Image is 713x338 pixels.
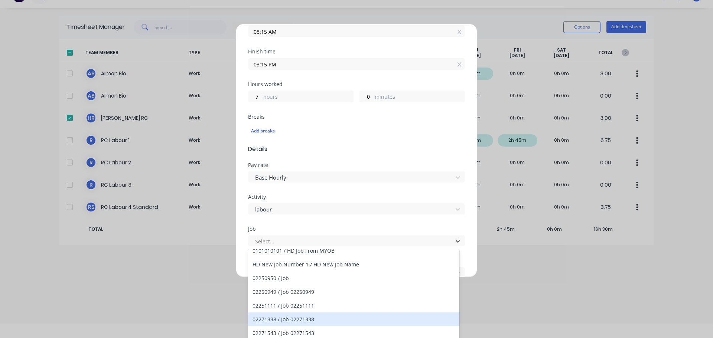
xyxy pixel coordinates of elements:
div: Finish time [248,49,465,54]
div: 02250949 / Job 02250949 [248,285,459,299]
label: minutes [375,93,465,102]
div: Activity [248,194,465,200]
div: 02251111 / Job 02251111 [248,299,459,312]
label: hours [263,93,353,102]
div: Hours worked [248,82,465,87]
span: Details [248,145,465,154]
input: 0 [360,91,373,102]
div: HD New Job Number 1 / HD New Job Name [248,257,459,271]
div: Pay rate [248,163,465,168]
input: 0 [248,91,261,102]
div: Add breaks [251,126,462,136]
div: 02250950 / Job [248,271,459,285]
div: Job [248,226,465,232]
div: 0101010101 / HD Job From MYOB [248,244,459,257]
div: 02271338 / Job 02271338 [248,312,459,326]
div: Breaks [248,114,465,119]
